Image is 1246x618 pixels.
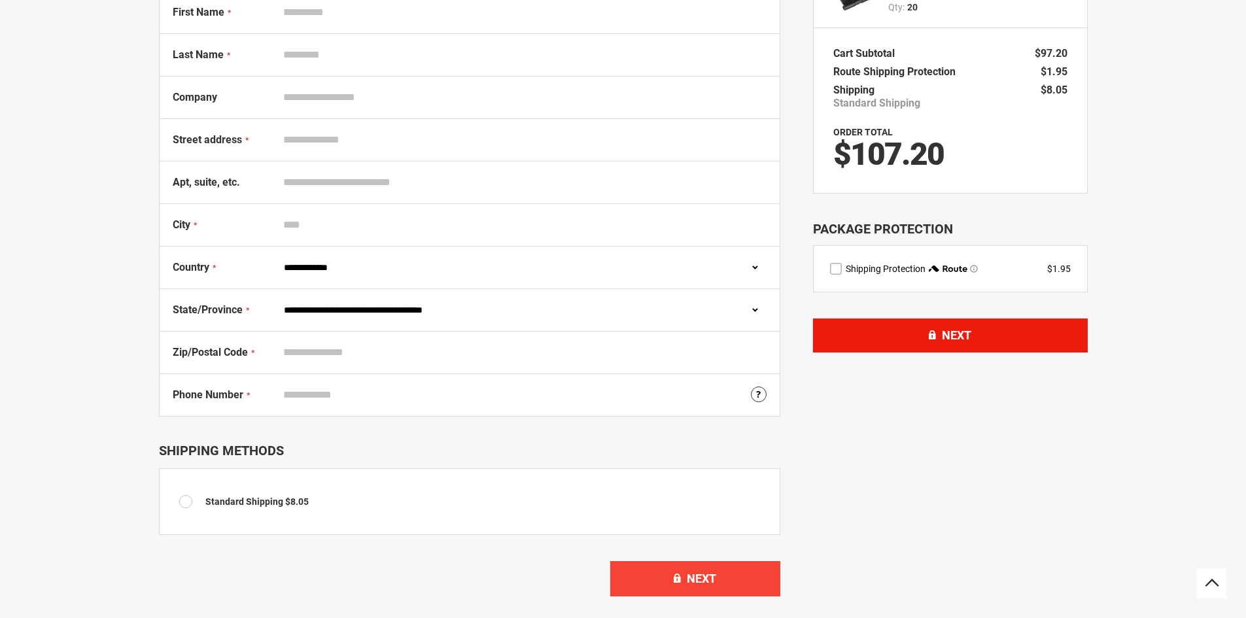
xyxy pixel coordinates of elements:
span: $8.05 [1041,84,1067,96]
div: route shipping protection selector element [830,262,1071,275]
span: Standard Shipping [833,97,920,110]
span: Qty [888,2,903,12]
strong: Order Total [833,127,893,137]
span: Company [173,91,217,103]
div: Package Protection [813,220,1088,239]
span: $107.20 [833,135,944,173]
div: $1.95 [1047,262,1071,275]
span: Zip/Postal Code [173,346,248,358]
span: 20 [907,1,918,14]
span: State/Province [173,303,243,316]
span: $8.05 [285,496,309,507]
span: Shipping [833,84,874,96]
th: Cart Subtotal [833,44,901,63]
span: Street address [173,133,242,146]
button: Next [813,318,1088,352]
span: Country [173,261,209,273]
span: Phone Number [173,388,243,401]
span: Next [687,572,716,585]
span: Last Name [173,48,224,61]
span: Next [942,328,971,342]
span: Apt, suite, etc. [173,176,240,188]
span: City [173,218,190,231]
th: Route Shipping Protection [833,63,962,81]
span: $1.95 [1041,65,1067,78]
span: Learn more [970,265,978,273]
span: Standard Shipping [205,496,283,507]
span: Shipping Protection [846,264,926,274]
div: Shipping Methods [159,443,780,458]
span: First Name [173,6,224,18]
button: Next [610,561,780,596]
span: $97.20 [1035,47,1067,60]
